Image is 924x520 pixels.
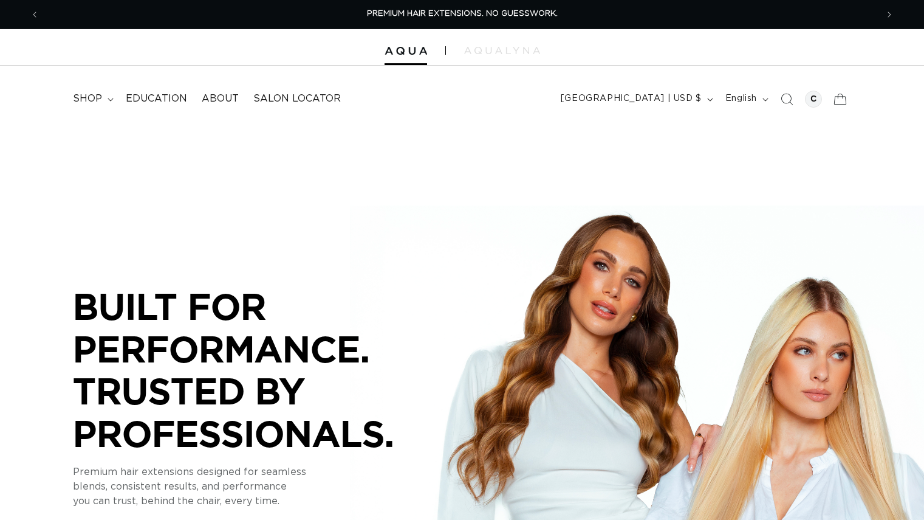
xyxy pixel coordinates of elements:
button: Previous announcement [21,3,48,26]
p: Premium hair extensions designed for seamless blends, consistent results, and performance you can... [73,465,437,508]
a: About [194,85,246,113]
summary: Search [773,86,800,113]
span: PREMIUM HAIR EXTENSIONS. NO GUESSWORK. [367,10,558,18]
a: Education [118,85,194,113]
a: Salon Locator [246,85,348,113]
summary: shop [66,85,118,113]
p: BUILT FOR PERFORMANCE. TRUSTED BY PROFESSIONALS. [73,285,437,454]
span: About [202,92,239,105]
img: aqualyna.com [464,47,540,54]
span: Education [126,92,187,105]
span: [GEOGRAPHIC_DATA] | USD $ [561,92,702,105]
span: Salon Locator [253,92,341,105]
button: Next announcement [876,3,903,26]
span: shop [73,92,102,105]
img: Aqua Hair Extensions [385,47,427,55]
button: English [718,88,773,111]
span: English [725,92,757,105]
button: [GEOGRAPHIC_DATA] | USD $ [553,88,718,111]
